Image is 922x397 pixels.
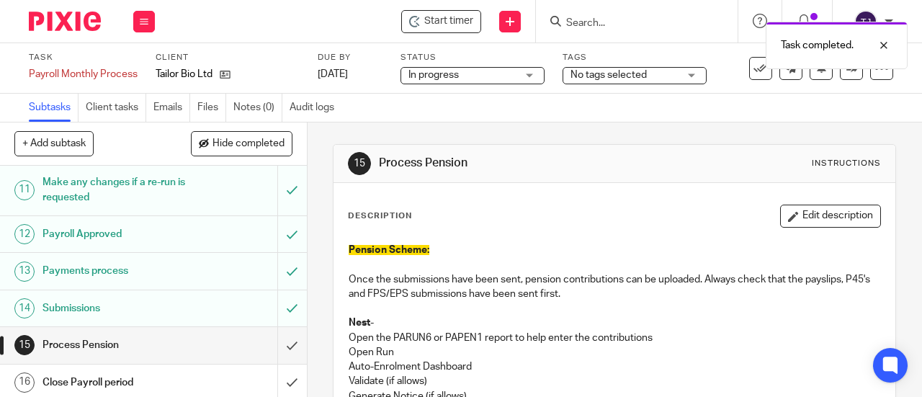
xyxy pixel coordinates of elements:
div: 11 [14,180,35,200]
p: Auto-Enrolment Dashboard [349,360,880,374]
span: Pension Scheme: [349,245,429,255]
strong: Nest [349,318,370,328]
p: Description [348,210,412,222]
span: In progress [408,70,459,80]
p: - [349,316,880,330]
h1: Process Pension [42,334,189,356]
a: Files [197,94,226,122]
p: Validate (if allows) [349,374,880,388]
img: svg%3E [854,10,877,33]
div: 15 [14,335,35,355]
p: Open Run [349,345,880,360]
label: Due by [318,52,382,63]
img: Pixie [29,12,101,31]
label: Status [400,52,545,63]
button: Edit description [780,205,881,228]
div: 12 [14,224,35,244]
div: 15 [348,152,371,175]
h1: Process Pension [379,156,645,171]
h1: Close Payroll period [42,372,189,393]
div: 16 [14,373,35,393]
p: Once the submissions have been sent, pension contributions can be uploaded. Always check that the... [349,272,880,302]
h1: Payroll Approved [42,223,189,245]
div: 14 [14,298,35,318]
span: Start timer [424,14,473,29]
div: Instructions [812,158,881,169]
div: Tailor Bio Ltd - Payroll Monthly Process [401,10,481,33]
label: Client [156,52,300,63]
p: Tailor Bio Ltd [156,67,212,81]
h1: Submissions [42,298,189,319]
p: Task completed. [781,38,854,53]
a: Emails [153,94,190,122]
a: Subtasks [29,94,79,122]
label: Task [29,52,138,63]
span: No tags selected [570,70,647,80]
a: Client tasks [86,94,146,122]
p: Open the PARUN6 or PAPEN1 report to help enter the contributions [349,331,880,345]
a: Notes (0) [233,94,282,122]
div: Payroll Monthly Process [29,67,138,81]
button: + Add subtask [14,131,94,156]
span: [DATE] [318,69,348,79]
button: Hide completed [191,131,292,156]
a: Audit logs [290,94,341,122]
h1: Make any changes if a re-run is requested [42,171,189,208]
h1: Payments process [42,260,189,282]
div: 13 [14,262,35,282]
span: Hide completed [212,138,285,150]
